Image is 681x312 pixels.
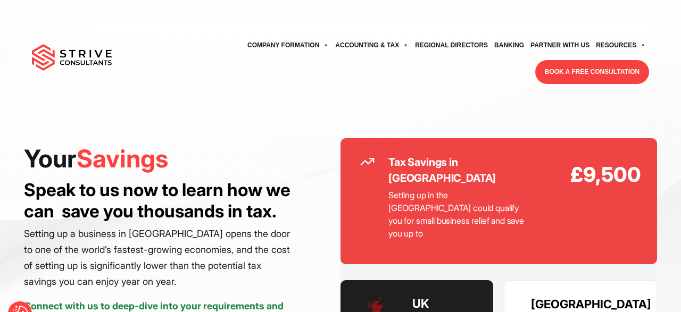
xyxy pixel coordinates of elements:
strong: £9,500 [527,159,641,190]
a: Company Formation [244,31,332,60]
img: main-logo.svg [32,44,112,71]
h3: Speak to us now to learn how we can save you thousands in tax. [24,179,296,222]
a: Banking [491,31,527,60]
strong: [GEOGRAPHIC_DATA] [531,297,651,311]
span: Savings [77,144,168,173]
h1: Your [24,144,296,174]
a: Accounting & Tax [332,31,412,60]
a: Resources [593,31,649,60]
a: Partner with Us [527,31,593,60]
p: Setting up in the [GEOGRAPHIC_DATA] could qualify you for small business relief and save you up to [388,189,527,240]
h2: Tax Savings in [GEOGRAPHIC_DATA] [388,154,527,186]
p: Setting up a business in [GEOGRAPHIC_DATA] opens the door to one of the world’s fastest-growing e... [24,226,296,290]
strong: UK [412,297,429,310]
a: BOOK A FREE CONSULTATION [535,60,649,84]
a: Regional Directors [412,31,491,60]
